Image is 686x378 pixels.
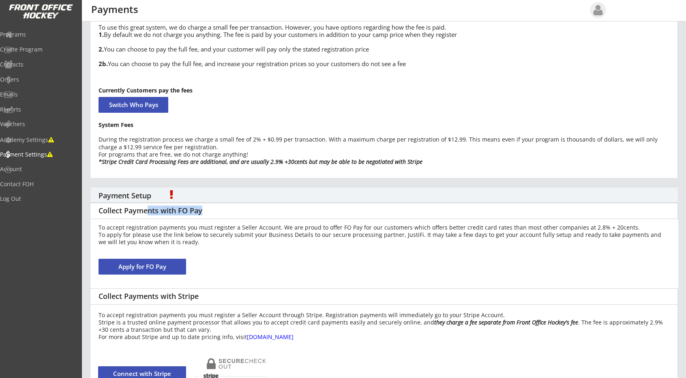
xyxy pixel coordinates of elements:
[99,311,670,341] div: To accept registration payments you must register a Seller Account through Stripe. Registration p...
[99,121,670,165] div: During the registration process we charge a small fee of 2% + $0.99 per transaction. With a maxim...
[99,60,108,68] strong: 2b.
[99,97,168,113] button: Switch Who Pays
[99,24,670,67] div: To use this great system, we do charge a small fee per transaction. However, you have options reg...
[99,45,104,53] strong: 2.
[99,30,104,39] strong: 1.
[99,158,422,165] em: *Stripe Credit Card Processing Fees are additional, and are usually 2.9% +30cents but may be able...
[99,224,670,246] div: To accept registration payments you must register a Seller Account. We are proud to offer FO Pay ...
[219,358,267,369] div: CHECKOUT
[99,292,201,301] div: Collect Payments with Stripe
[434,318,578,326] em: they charge a fee separate from Front Office Hockey's fee
[99,121,133,129] strong: System Fees
[99,259,186,275] button: Apply for FO Pay
[247,333,294,341] a: [DOMAIN_NAME]
[99,88,670,93] div: Currently Customers pay the fees
[99,206,206,215] div: Collect Payments with FO Pay
[219,358,244,364] strong: SECURE
[99,191,164,200] div: Payment Setup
